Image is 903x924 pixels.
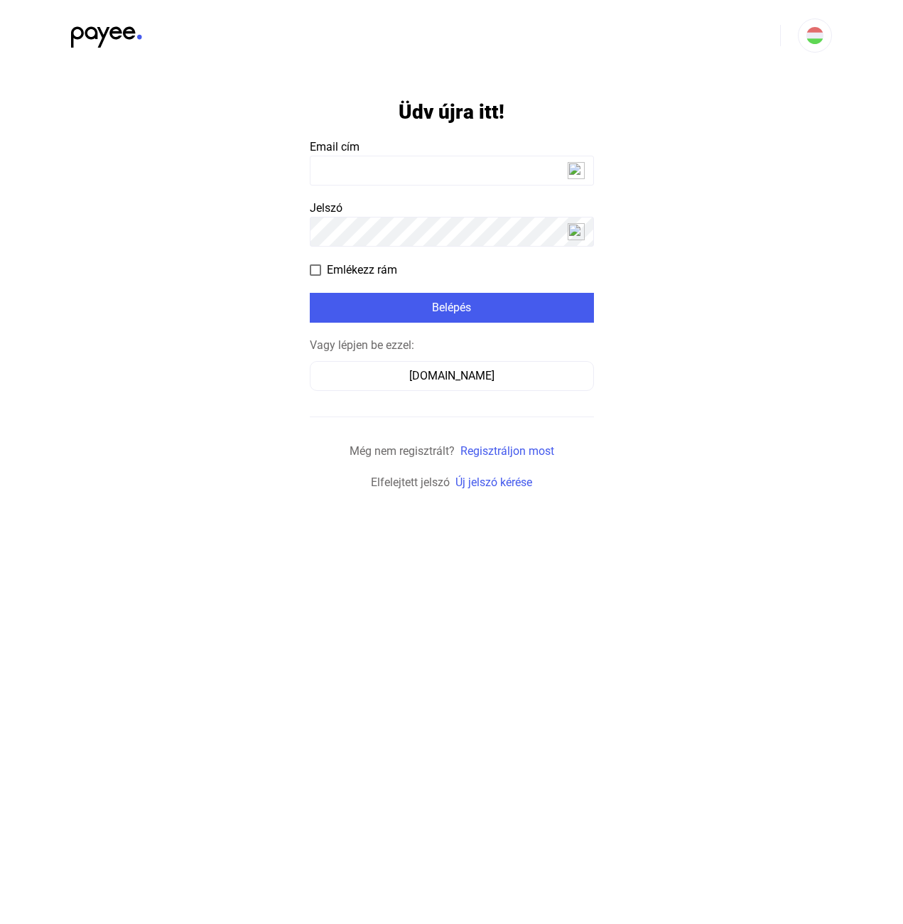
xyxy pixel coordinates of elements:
[310,293,594,323] button: Belépés
[315,367,589,385] div: [DOMAIN_NAME]
[310,369,594,382] a: [DOMAIN_NAME]
[460,444,554,458] a: Regisztráljon most
[310,361,594,391] button: [DOMAIN_NAME]
[310,140,359,154] span: Email cím
[371,476,450,489] span: Elfelejtett jelszó
[310,201,342,215] span: Jelszó
[806,27,823,44] img: HU
[350,444,455,458] span: Még nem regisztrált?
[455,476,532,489] a: Új jelszó kérése
[310,337,594,354] div: Vagy lépjen be ezzel:
[327,262,397,279] span: Emlékezz rám
[568,223,585,240] img: npw-badge-icon-locked.svg
[798,18,832,53] button: HU
[314,299,590,316] div: Belépés
[568,162,585,179] img: npw-badge-icon-locked.svg
[399,100,504,124] h1: Üdv újra itt!
[71,18,142,48] img: black-payee-blue-dot.svg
